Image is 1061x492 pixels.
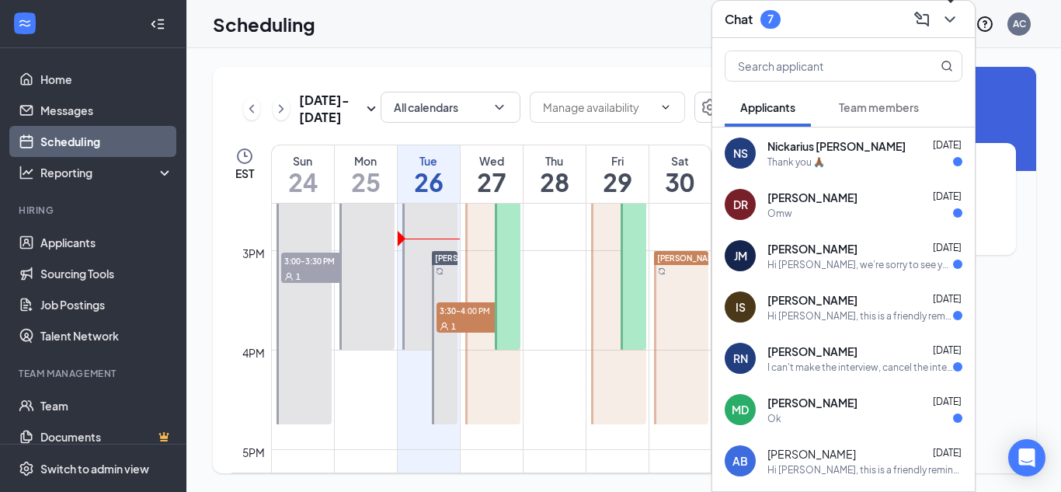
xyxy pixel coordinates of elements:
div: Thu [524,153,586,169]
span: 1 [296,271,301,282]
div: Hi [PERSON_NAME], this is a friendly reminder. Your interview with [PERSON_NAME]'s for Cashier at... [767,463,962,476]
div: Hiring [19,204,170,217]
div: Omw [767,207,792,220]
div: Sat [649,153,711,169]
div: Hi [PERSON_NAME], we’re sorry to see you go! Your meeting with [PERSON_NAME]'s for Cashier at [GE... [767,258,953,271]
button: All calendarsChevronDown [381,92,520,123]
a: August 30, 2025 [649,145,711,203]
svg: Sync [436,267,444,275]
svg: ChevronLeft [244,99,259,118]
span: 3:00-3:30 PM [281,253,359,268]
div: NS [733,145,748,161]
div: 3pm [239,245,268,262]
span: [PERSON_NAME] [767,241,857,256]
h3: Chat [725,11,753,28]
span: [DATE] [933,447,962,459]
svg: ComposeMessage [913,10,931,29]
span: Team members [839,100,919,114]
div: DR [733,197,748,212]
a: DocumentsCrown [40,421,173,452]
div: JM [734,248,747,263]
svg: ChevronDown [659,101,672,113]
span: [PERSON_NAME] [767,395,857,410]
span: Nickarius [PERSON_NAME] [767,138,906,154]
svg: ChevronDown [941,10,959,29]
span: [DATE] [933,293,962,305]
span: [PERSON_NAME] [657,253,722,263]
h1: 26 [398,169,460,195]
span: [DATE] [933,139,962,151]
button: Settings [694,92,725,123]
button: ChevronLeft [243,97,260,120]
svg: MagnifyingGlass [941,60,953,72]
span: [DATE] [933,396,962,407]
svg: Settings [701,98,719,117]
div: Sun [272,153,334,169]
a: Job Postings [40,289,173,320]
div: Fri [586,153,649,169]
a: August 28, 2025 [524,145,586,203]
svg: QuestionInfo [976,15,994,33]
svg: ChevronDown [492,99,507,115]
div: Switch to admin view [40,461,149,476]
span: 1 [451,321,456,332]
a: Scheduling [40,126,173,157]
h1: 30 [649,169,711,195]
svg: SmallChevronDown [362,99,381,118]
span: [PERSON_NAME] [435,253,500,263]
div: IS [736,299,746,315]
div: Thank you 🙏🏾 [767,155,825,169]
svg: Collapse [150,16,165,32]
div: Ok [767,412,781,425]
span: [PERSON_NAME] [767,446,856,462]
a: Applicants [40,227,173,258]
svg: Settings [19,461,34,476]
svg: User [284,272,294,281]
a: Messages [40,95,173,126]
div: I can't make the interview, cancel the interview please [767,361,953,374]
span: [PERSON_NAME] [767,292,857,308]
span: [PERSON_NAME] [767,190,857,205]
div: AC [1013,17,1026,30]
input: Search applicant [725,51,910,81]
h1: Scheduling [213,11,315,37]
span: EST [235,166,254,181]
div: RN [733,351,748,366]
div: 5pm [239,444,268,461]
svg: User [440,322,449,331]
a: August 25, 2025 [335,145,397,203]
h1: 24 [272,169,334,195]
div: AB [732,453,748,469]
div: Reporting [40,165,174,180]
span: [PERSON_NAME] [767,344,857,359]
div: Hi [PERSON_NAME], this is a friendly reminder. Your interview with [PERSON_NAME]'s for Cashier at... [767,309,953,323]
h1: 25 [335,169,397,195]
div: 4pm [239,344,268,361]
a: Home [40,64,173,95]
div: Wed [461,153,523,169]
div: 7 [767,12,774,26]
svg: ChevronRight [273,99,289,118]
a: August 29, 2025 [586,145,649,203]
button: ChevronRight [273,97,290,120]
span: 3:30-4:00 PM [437,302,514,318]
div: Team Management [19,367,170,380]
span: Applicants [740,100,795,114]
a: Talent Network [40,320,173,351]
span: [DATE] [933,344,962,356]
input: Manage availability [543,99,653,116]
div: Mon [335,153,397,169]
button: ComposeMessage [910,7,934,32]
a: August 26, 2025 [398,145,460,203]
h3: [DATE] - [DATE] [299,92,362,126]
a: Settings [694,92,725,126]
h1: 27 [461,169,523,195]
span: [DATE] [933,190,962,202]
svg: WorkstreamLogo [17,16,33,31]
svg: Sync [658,267,666,275]
a: August 27, 2025 [461,145,523,203]
div: Tue [398,153,460,169]
h1: 28 [524,169,586,195]
div: MD [732,402,749,417]
a: Sourcing Tools [40,258,173,289]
